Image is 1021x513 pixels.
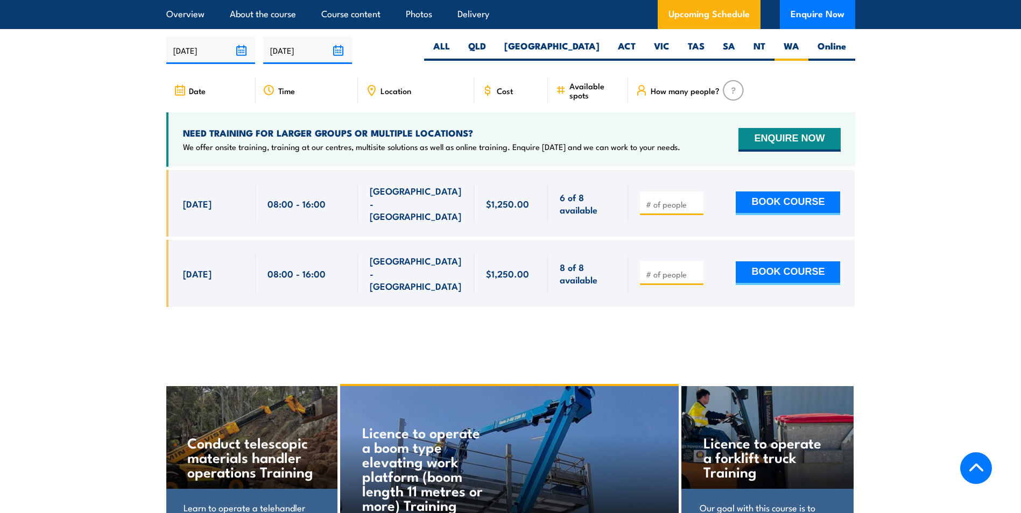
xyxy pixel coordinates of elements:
[560,261,616,286] span: 8 of 8 available
[370,184,462,222] span: [GEOGRAPHIC_DATA] - [GEOGRAPHIC_DATA]
[645,40,679,61] label: VIC
[495,40,609,61] label: [GEOGRAPHIC_DATA]
[370,254,462,292] span: [GEOGRAPHIC_DATA] - [GEOGRAPHIC_DATA]
[183,267,212,280] span: [DATE]
[267,267,326,280] span: 08:00 - 16:00
[183,197,212,210] span: [DATE]
[459,40,495,61] label: QLD
[744,40,774,61] label: NT
[486,197,529,210] span: $1,250.00
[646,269,700,280] input: # of people
[560,191,616,216] span: 6 of 8 available
[703,435,831,479] h4: Licence to operate a forklift truck Training
[714,40,744,61] label: SA
[486,267,529,280] span: $1,250.00
[263,37,352,64] input: To date
[381,86,411,95] span: Location
[738,128,840,152] button: ENQUIRE NOW
[183,141,680,152] p: We offer onsite training, training at our centres, multisite solutions as well as online training...
[774,40,808,61] label: WA
[189,86,206,95] span: Date
[609,40,645,61] label: ACT
[187,435,315,479] h4: Conduct telescopic materials handler operations Training
[808,40,855,61] label: Online
[362,425,489,512] h4: Licence to operate a boom type elevating work platform (boom length 11 metres or more) Training
[183,127,680,139] h4: NEED TRAINING FOR LARGER GROUPS OR MULTIPLE LOCATIONS?
[736,261,840,285] button: BOOK COURSE
[166,37,255,64] input: From date
[569,81,621,99] span: Available spots
[679,40,714,61] label: TAS
[736,191,840,215] button: BOOK COURSE
[646,199,700,210] input: # of people
[267,197,326,210] span: 08:00 - 16:00
[651,86,720,95] span: How many people?
[278,86,295,95] span: Time
[497,86,513,95] span: Cost
[424,40,459,61] label: ALL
